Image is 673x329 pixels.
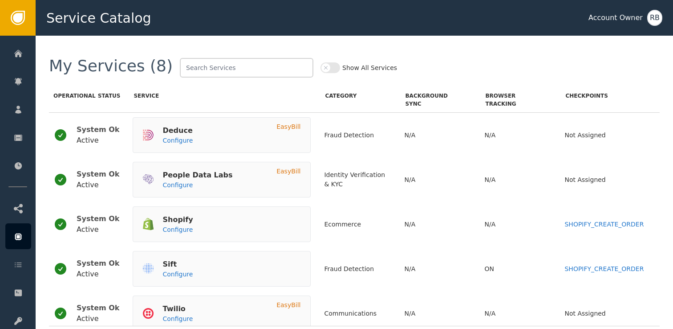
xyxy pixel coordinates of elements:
[77,303,119,313] div: System Ok
[484,220,551,229] div: N/A
[53,92,96,108] span: Operational
[485,78,552,108] div: Tracking
[162,170,232,181] div: People Data Labs
[276,300,300,310] div: EasyBill
[588,12,643,23] div: Account Owner
[162,137,193,144] span: Configure
[77,124,119,135] div: System Ok
[77,214,119,224] div: System Ok
[564,264,631,274] a: SHOPIFY_CREATE_ORDER
[484,175,551,185] div: N/A
[564,220,631,229] a: SHOPIFY_CREATE_ORDER
[162,271,193,278] span: Configure
[77,180,119,190] div: Active
[484,264,551,274] div: ON
[162,259,193,270] div: Sift
[405,78,472,108] div: Sync
[276,167,300,176] div: EasyBill
[77,224,119,235] div: Active
[485,92,550,100] span: Browser
[77,258,119,269] div: System Ok
[53,78,134,108] div: Status
[404,309,471,318] div: N/A
[404,175,471,185] div: N/A
[162,314,193,324] a: Configure
[404,131,471,140] div: N/A
[162,225,193,234] a: Configure
[564,175,631,185] div: Not Assigned
[276,122,300,132] div: EasyBill
[162,304,193,314] div: Twilio
[324,220,391,229] div: Ecommerce
[564,309,631,318] div: Not Assigned
[647,10,662,26] button: RB
[484,131,551,140] div: N/A
[162,125,193,136] div: Deduce
[484,309,551,318] div: N/A
[404,220,471,229] div: N/A
[180,58,313,78] input: Search Services
[324,309,391,318] div: Communications
[77,169,119,180] div: System Ok
[46,8,151,28] span: Service Catalog
[324,131,391,140] div: Fraud Detection
[404,264,471,274] div: N/A
[342,63,397,73] label: Show All Services
[324,170,391,189] div: Identity Verification & KYC
[134,78,312,108] div: Service
[77,313,119,324] div: Active
[77,269,119,280] div: Active
[405,92,470,100] span: Background
[564,131,631,140] div: Not Assigned
[324,264,391,274] div: Fraud Detection
[325,78,392,108] div: Category
[162,214,193,225] div: Shopify
[565,78,632,108] div: Checkpoints
[162,181,193,189] span: Configure
[162,315,193,322] span: Configure
[162,181,193,190] a: Configure
[162,226,193,233] span: Configure
[77,135,119,146] div: Active
[49,58,173,78] div: My Services (8)
[162,136,193,145] a: Configure
[162,270,193,279] a: Configure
